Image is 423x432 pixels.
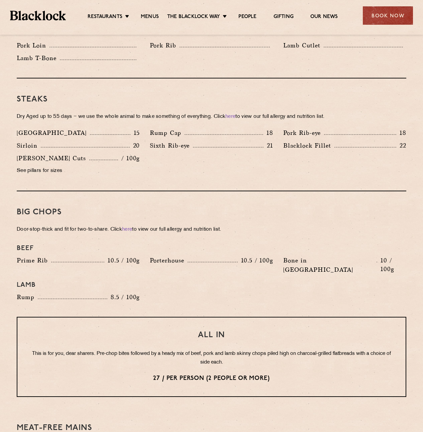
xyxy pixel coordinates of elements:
[17,166,140,176] p: See pillars for sizes
[283,41,324,50] p: Lamb Cutlet
[150,141,193,150] p: Sixth Rib-eye
[130,129,140,137] p: 15
[363,6,413,25] div: Book Now
[283,256,377,274] p: Bone in [GEOGRAPHIC_DATA]
[107,293,140,301] p: 8.5 / 100g
[310,14,338,21] a: Our News
[17,256,51,265] p: Prime Rib
[17,281,406,289] h4: Lamb
[10,11,66,20] img: BL_Textured_Logo-footer-cropped.svg
[31,331,392,340] h3: All In
[263,141,273,150] p: 21
[17,244,406,252] h4: Beef
[283,141,334,150] p: Blacklock Fillet
[238,14,256,21] a: People
[17,225,406,234] p: Door-stop-thick and fit for two-to-share. Click to view our full allergy and nutrition list.
[263,129,273,137] p: 18
[31,350,392,367] p: This is for you, dear sharers. Pre-chop bites followed by a heady mix of beef, pork and lamb skin...
[283,128,324,138] p: Pork Rib-eye
[396,129,406,137] p: 18
[17,53,60,63] p: Lamb T-Bone
[141,14,159,21] a: Menus
[274,14,294,21] a: Gifting
[130,141,140,150] p: 20
[31,374,392,383] p: 27 / per person (2 people or more)
[17,292,38,302] p: Rump
[17,128,90,138] p: [GEOGRAPHIC_DATA]
[88,14,122,21] a: Restaurants
[104,256,140,265] p: 10.5 / 100g
[150,128,185,138] p: Rump Cap
[118,154,140,163] p: / 100g
[150,41,180,50] p: Pork Rib
[17,41,49,50] p: Pork Loin
[17,112,406,122] p: Dry Aged up to 55 days − we use the whole animal to make something of everything. Click to view o...
[238,256,273,265] p: 10.5 / 100g
[150,256,188,265] p: Porterhouse
[167,14,220,21] a: The Blacklock Way
[225,114,235,119] a: here
[17,208,406,217] h3: Big Chops
[396,141,406,150] p: 22
[17,141,41,150] p: Sirloin
[17,154,89,163] p: [PERSON_NAME] Cuts
[17,95,406,104] h3: Steaks
[122,227,132,232] a: here
[377,256,406,273] p: 10 / 100g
